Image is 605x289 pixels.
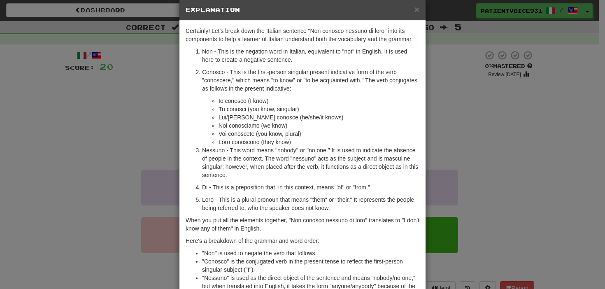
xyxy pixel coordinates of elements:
[219,97,419,105] li: Io conosco (I know)
[219,121,419,130] li: Noi conosciamo (we know)
[202,257,419,274] li: "Conosco" is the conjugated verb in the present tense to reflect the first-person singular subjec...
[219,138,419,146] li: Loro conoscono (they know)
[414,5,419,14] span: ×
[219,113,419,121] li: Lui/[PERSON_NAME] conosce (he/she/it knows)
[202,146,419,179] p: Nessuno - This word means "nobody" or "no one." It is used to indicate the absence of people in t...
[186,27,419,43] p: Certainly! Let's break down the Italian sentence "Non conosco nessuno di loro" into its component...
[202,183,419,191] p: Di - This is a preposition that, in this context, means "of" or "from."
[186,6,419,14] h5: Explanation
[186,237,419,245] p: Here's a breakdown of the grammar and word order:
[202,68,419,93] p: Conosco - This is the first-person singular present indicative form of the verb "conoscere," whic...
[202,196,419,212] p: Loro - This is a plural pronoun that means "them" or "their." It represents the people being refe...
[202,249,419,257] li: "Non" is used to negate the verb that follows.
[219,130,419,138] li: Voi conoscete (you know, plural)
[202,47,419,64] p: Non - This is the negation word in Italian, equivalent to "not" in English. It is used here to cr...
[186,216,419,233] p: When you put all the elements together, "Non conosco nessuno di loro" translates to "I don't know...
[219,105,419,113] li: Tu conosci (you know, singular)
[414,5,419,14] button: Close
